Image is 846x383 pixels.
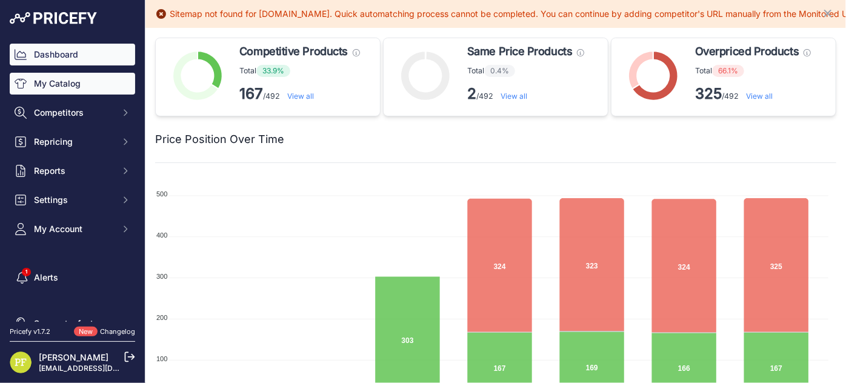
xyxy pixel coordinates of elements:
p: Total [239,65,360,77]
button: Repricing [10,131,135,153]
button: Reports [10,160,135,182]
span: 0.4% [484,65,515,77]
tspan: 500 [156,190,167,198]
button: Close [822,5,836,19]
span: Competitors [34,107,113,119]
tspan: 100 [156,355,167,362]
h2: Price Position Over Time [155,131,284,148]
span: Reports [34,165,113,177]
a: [PERSON_NAME] [39,352,108,362]
nav: Sidebar [10,44,135,335]
a: Alerts [10,267,135,288]
a: Changelog [100,327,135,336]
a: View all [501,92,527,101]
span: New [74,327,98,337]
p: /492 [239,84,360,104]
button: Settings [10,189,135,211]
span: Same Price Products [467,43,572,60]
div: Pricefy v1.7.2 [10,327,50,337]
a: [EMAIL_ADDRESS][DOMAIN_NAME] [39,364,165,373]
span: 66.1% [712,65,744,77]
span: Competitive Products [239,43,348,60]
a: View all [287,92,314,101]
tspan: 200 [156,314,167,321]
tspan: 400 [156,231,167,239]
button: Competitors [10,102,135,124]
strong: 167 [239,85,263,102]
p: /492 [695,84,811,104]
a: Suggest a feature [10,313,135,335]
a: My Catalog [10,73,135,95]
p: /492 [467,84,584,104]
strong: 2 [467,85,476,102]
a: View all [746,92,773,101]
span: My Account [34,223,113,235]
span: 33.9% [256,65,290,77]
span: Settings [34,194,113,206]
span: Repricing [34,136,113,148]
tspan: 300 [156,273,167,280]
strong: 325 [695,85,722,102]
button: My Account [10,218,135,240]
p: Total [695,65,811,77]
img: Pricefy Logo [10,12,97,24]
span: Overpriced Products [695,43,799,60]
a: Dashboard [10,44,135,65]
p: Total [467,65,584,77]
